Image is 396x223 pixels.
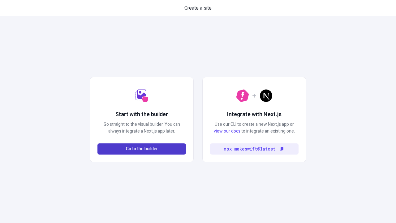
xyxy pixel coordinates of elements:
p: Use our CLI to create a new Next.js app or to integrate an existing one. [210,121,299,135]
a: view our docs [214,128,240,134]
code: npx makeswift@latest [224,146,275,152]
span: Create a site [184,4,212,12]
span: Go to the builder [126,146,158,152]
p: Go straight to the visual builder. You can always integrate a Next.js app later. [97,121,186,135]
h2: Start with the builder [115,111,168,119]
button: Go to the builder [97,143,186,155]
h2: Integrate with Next.js [227,111,282,119]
